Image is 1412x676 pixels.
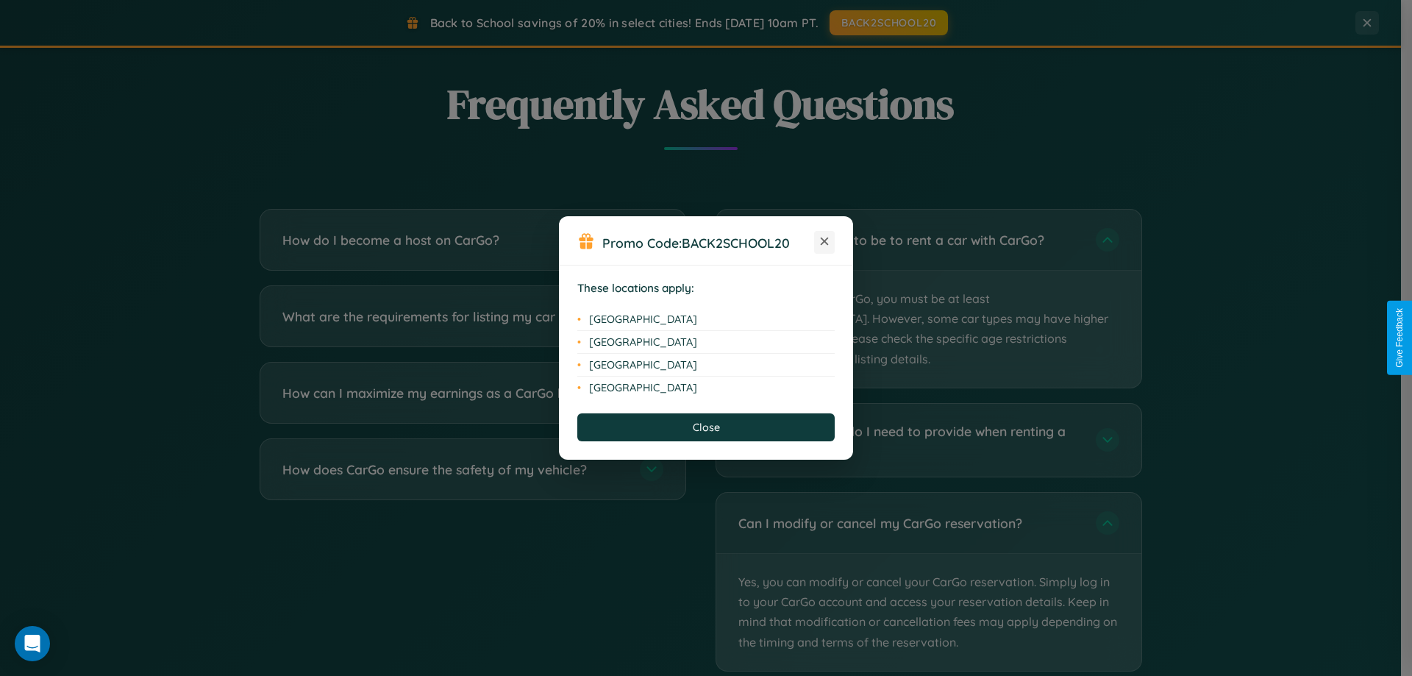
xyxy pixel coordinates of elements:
[682,235,790,251] b: BACK2SCHOOL20
[1394,308,1405,368] div: Give Feedback
[15,626,50,661] div: Open Intercom Messenger
[602,235,814,251] h3: Promo Code:
[577,413,835,441] button: Close
[577,308,835,331] li: [GEOGRAPHIC_DATA]
[577,354,835,377] li: [GEOGRAPHIC_DATA]
[577,281,694,295] strong: These locations apply:
[577,377,835,399] li: [GEOGRAPHIC_DATA]
[577,331,835,354] li: [GEOGRAPHIC_DATA]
